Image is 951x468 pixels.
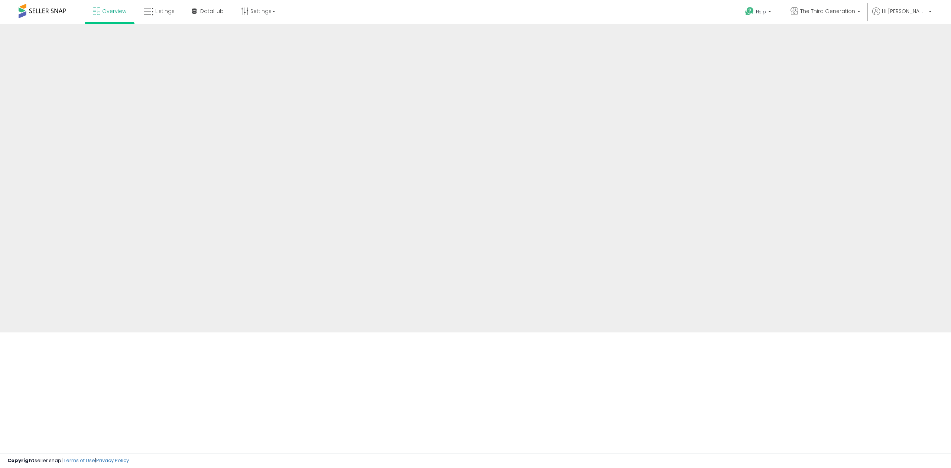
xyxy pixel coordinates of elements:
[872,7,932,24] a: Hi [PERSON_NAME]
[800,7,855,15] span: The Third Generation
[102,7,126,15] span: Overview
[200,7,224,15] span: DataHub
[155,7,175,15] span: Listings
[882,7,926,15] span: Hi [PERSON_NAME]
[739,1,779,24] a: Help
[745,7,754,16] i: Get Help
[756,9,766,15] span: Help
